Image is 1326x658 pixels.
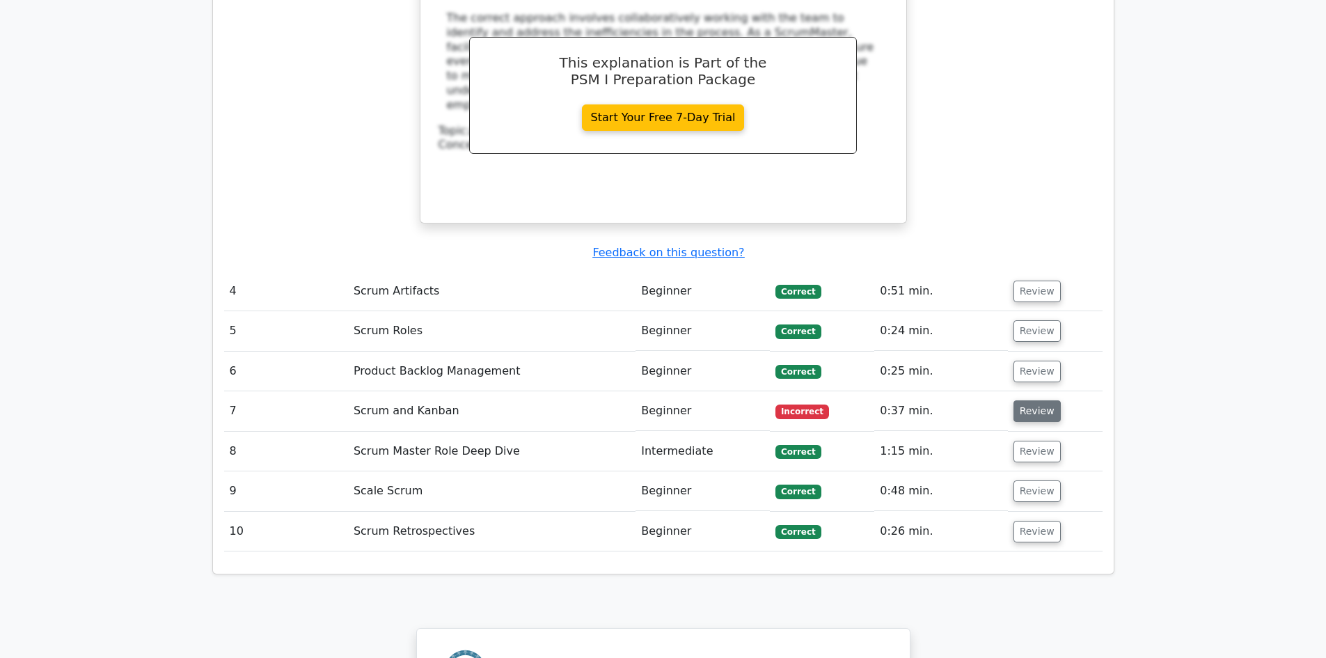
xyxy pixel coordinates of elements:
td: 0:25 min. [874,352,1007,391]
button: Review [1013,441,1061,462]
span: Correct [775,324,821,338]
td: Scrum Master Role Deep Dive [348,432,636,471]
button: Review [1013,281,1061,302]
td: Beginner [636,311,770,351]
td: Beginner [636,512,770,551]
td: Beginner [636,272,770,311]
td: 4 [224,272,348,311]
td: Scrum Artifacts [348,272,636,311]
td: 0:37 min. [874,391,1007,431]
button: Review [1013,480,1061,502]
span: Correct [775,445,821,459]
td: 6 [224,352,348,391]
td: 0:24 min. [874,311,1007,351]
td: Beginner [636,391,770,431]
td: 0:48 min. [874,471,1007,511]
td: 5 [224,311,348,351]
span: Correct [775,285,821,299]
td: Scrum Retrospectives [348,512,636,551]
td: Intermediate [636,432,770,471]
td: Scrum Roles [348,311,636,351]
div: Concept: [439,138,888,152]
td: Scrum and Kanban [348,391,636,431]
button: Review [1013,521,1061,542]
td: Scale Scrum [348,471,636,511]
td: 0:26 min. [874,512,1007,551]
td: Beginner [636,352,770,391]
td: 7 [224,391,348,431]
button: Review [1013,400,1061,422]
div: The correct approach involves collaboratively working with the team to identify and address the i... [447,11,880,113]
a: Start Your Free 7-Day Trial [582,104,745,131]
td: 0:51 min. [874,272,1007,311]
span: Correct [775,365,821,379]
td: 8 [224,432,348,471]
a: Feedback on this question? [592,246,744,259]
td: 9 [224,471,348,511]
button: Review [1013,320,1061,342]
button: Review [1013,361,1061,382]
td: 10 [224,512,348,551]
td: 1:15 min. [874,432,1007,471]
span: Incorrect [775,405,829,418]
td: Beginner [636,471,770,511]
span: Correct [775,485,821,499]
td: Product Backlog Management [348,352,636,391]
span: Correct [775,525,821,539]
div: Topic: [439,124,888,139]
